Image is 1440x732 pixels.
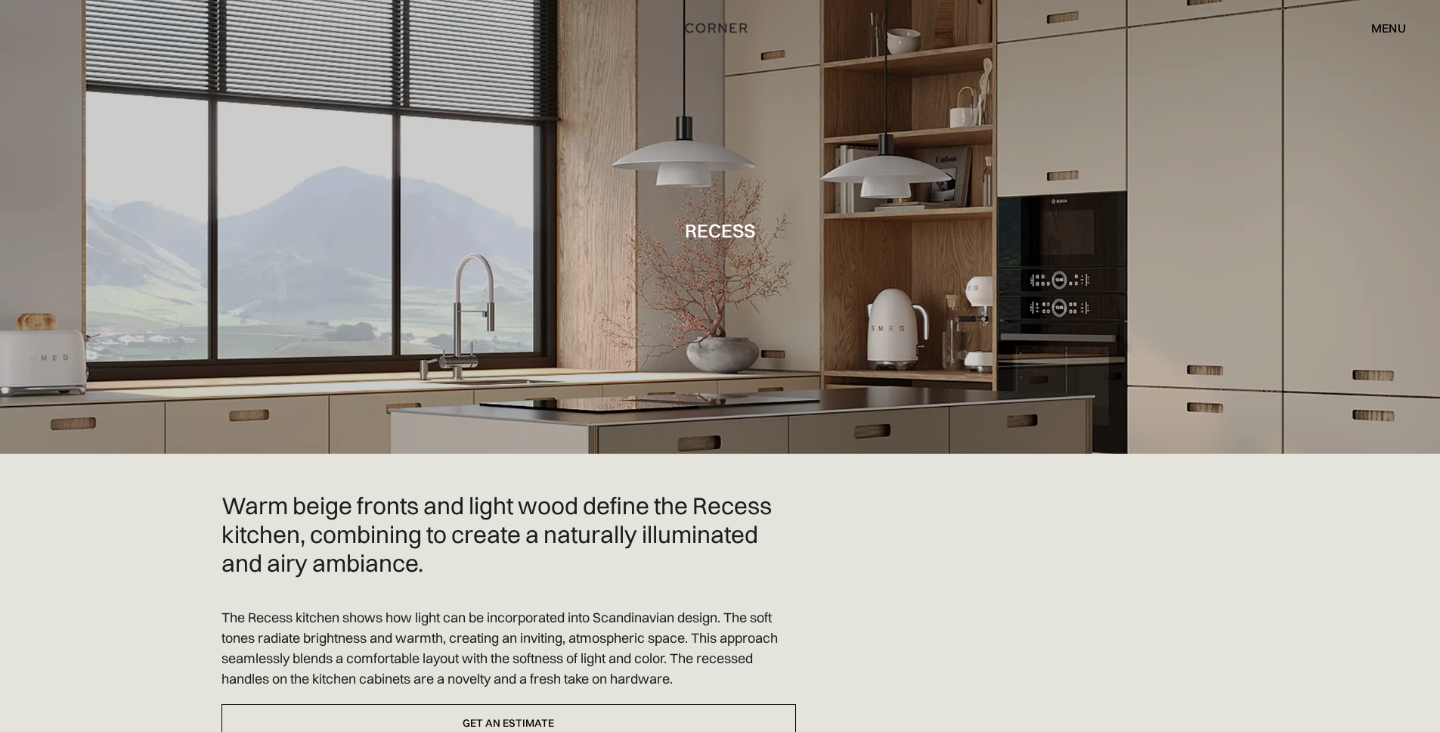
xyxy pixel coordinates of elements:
[221,607,796,689] p: The Recess kitchen shows how light can be incorporated into Scandinavian design. The soft tones r...
[1356,15,1406,41] div: menu
[221,492,796,577] h2: Warm beige fronts and light wood define the Recess kitchen, combining to create a naturally illum...
[1371,22,1406,34] div: menu
[665,18,775,38] a: home
[685,220,755,240] h1: Recess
